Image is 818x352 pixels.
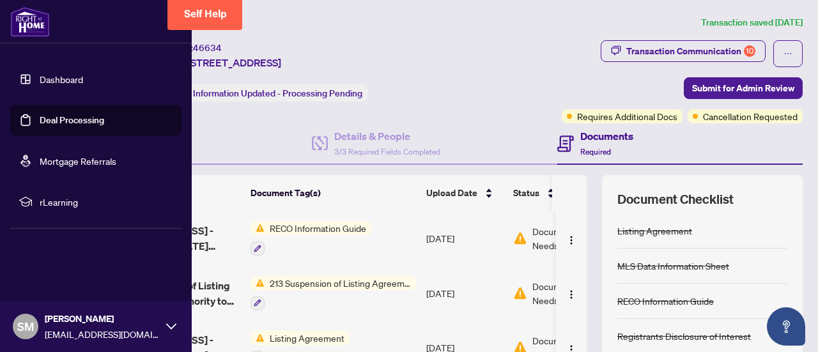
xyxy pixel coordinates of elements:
[703,109,798,123] span: Cancellation Requested
[561,228,582,249] button: Logo
[513,231,527,245] img: Document Status
[40,114,104,126] a: Deal Processing
[245,175,421,211] th: Document Tag(s)
[251,276,416,310] button: Status Icon213 Suspension of Listing Agreement - Authority to Offer for Lease
[251,221,371,256] button: Status IconRECO Information Guide
[513,186,539,200] span: Status
[251,331,265,345] img: Status Icon
[508,175,617,211] th: Status
[40,155,116,167] a: Mortgage Referrals
[184,8,227,20] span: Self Help
[193,42,222,54] span: 46634
[265,331,350,345] span: Listing Agreement
[601,40,766,62] button: Transaction Communication10
[532,224,599,252] span: Document Needs Work
[17,318,34,335] span: SM
[421,211,508,266] td: [DATE]
[566,235,576,245] img: Logo
[561,283,582,303] button: Logo
[158,55,281,70] span: Main -[STREET_ADDRESS]
[580,147,611,157] span: Required
[532,279,599,307] span: Document Needs Work
[193,88,362,99] span: Information Updated - Processing Pending
[251,276,265,290] img: Status Icon
[783,49,792,58] span: ellipsis
[265,276,416,290] span: 213 Suspension of Listing Agreement - Authority to Offer for Lease
[40,195,173,209] span: rLearning
[45,327,160,341] span: [EMAIL_ADDRESS][DOMAIN_NAME]
[617,294,714,308] div: RECO Information Guide
[617,224,692,238] div: Listing Agreement
[334,128,440,144] h4: Details & People
[40,73,83,85] a: Dashboard
[767,307,805,346] button: Open asap
[692,78,794,98] span: Submit for Admin Review
[617,259,729,273] div: MLS Data Information Sheet
[566,289,576,300] img: Logo
[617,329,751,343] div: Registrants Disclosure of Interest
[10,6,50,37] img: logo
[251,221,265,235] img: Status Icon
[617,190,734,208] span: Document Checklist
[701,15,803,30] article: Transaction saved [DATE]
[421,266,508,321] td: [DATE]
[265,221,371,235] span: RECO Information Guide
[421,175,508,211] th: Upload Date
[158,84,367,102] div: Status:
[426,186,477,200] span: Upload Date
[580,128,633,144] h4: Documents
[684,77,803,99] button: Submit for Admin Review
[45,312,160,326] span: [PERSON_NAME]
[626,41,755,61] div: Transaction Communication
[513,286,527,300] img: Document Status
[577,109,677,123] span: Requires Additional Docs
[744,45,755,57] div: 10
[334,147,440,157] span: 3/3 Required Fields Completed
